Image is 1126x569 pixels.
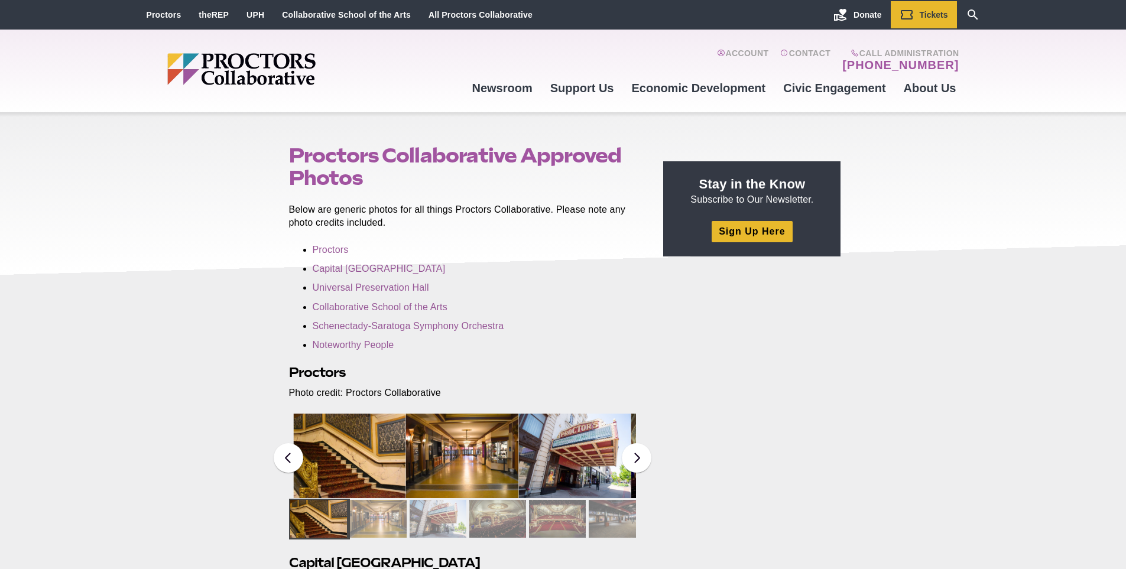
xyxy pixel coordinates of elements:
[717,48,768,72] a: Account
[167,53,407,85] img: Proctors logo
[429,10,533,19] a: All Proctors Collaborative
[663,271,841,418] iframe: Advertisement
[463,72,541,104] a: Newsroom
[313,321,504,331] a: Schenectady-Saratoga Symphony Orchestra
[199,10,229,19] a: theREP
[289,386,637,399] p: Photo credit: Proctors Collaborative
[313,245,349,255] a: Proctors
[289,144,637,189] h1: Proctors Collaborative Approved Photos
[313,302,447,312] a: Collaborative School of the Arts
[774,72,894,104] a: Civic Engagement
[282,10,411,19] a: Collaborative School of the Arts
[920,10,948,19] span: Tickets
[780,48,830,72] a: Contact
[147,10,181,19] a: Proctors
[622,443,651,473] button: Next slide
[313,340,394,350] a: Noteworthy People
[891,1,957,28] a: Tickets
[854,10,881,19] span: Donate
[313,264,446,274] a: Capital [GEOGRAPHIC_DATA]
[274,443,303,473] button: Previous slide
[839,48,959,58] span: Call Administration
[313,282,429,292] a: Universal Preservation Hall
[289,365,345,380] strong: Proctors
[957,1,989,28] a: Search
[699,177,806,191] strong: Stay in the Know
[677,175,826,206] p: Subscribe to Our Newsletter.
[825,1,890,28] a: Donate
[289,203,637,229] p: Below are generic photos for all things Proctors Collaborative. Please note any photo credits inc...
[246,10,264,19] a: UPH
[541,72,623,104] a: Support Us
[712,221,792,242] a: Sign Up Here
[895,72,965,104] a: About Us
[623,72,775,104] a: Economic Development
[842,58,959,72] a: [PHONE_NUMBER]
